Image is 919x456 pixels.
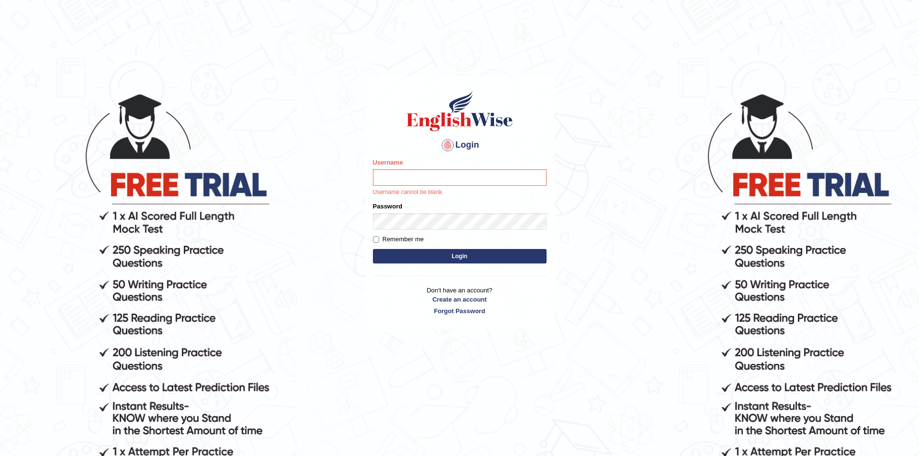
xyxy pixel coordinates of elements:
button: Login [373,249,547,263]
a: Create an account [373,295,547,304]
label: Username [373,158,403,167]
img: Logo of English Wise sign in for intelligent practice with AI [405,89,515,133]
input: Remember me [373,236,379,243]
p: Username cannot be blank. [373,188,547,197]
a: Forgot Password [373,306,547,316]
label: Remember me [373,235,424,244]
p: Don't have an account? [373,286,547,316]
label: Password [373,202,402,211]
h4: Login [373,138,547,153]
